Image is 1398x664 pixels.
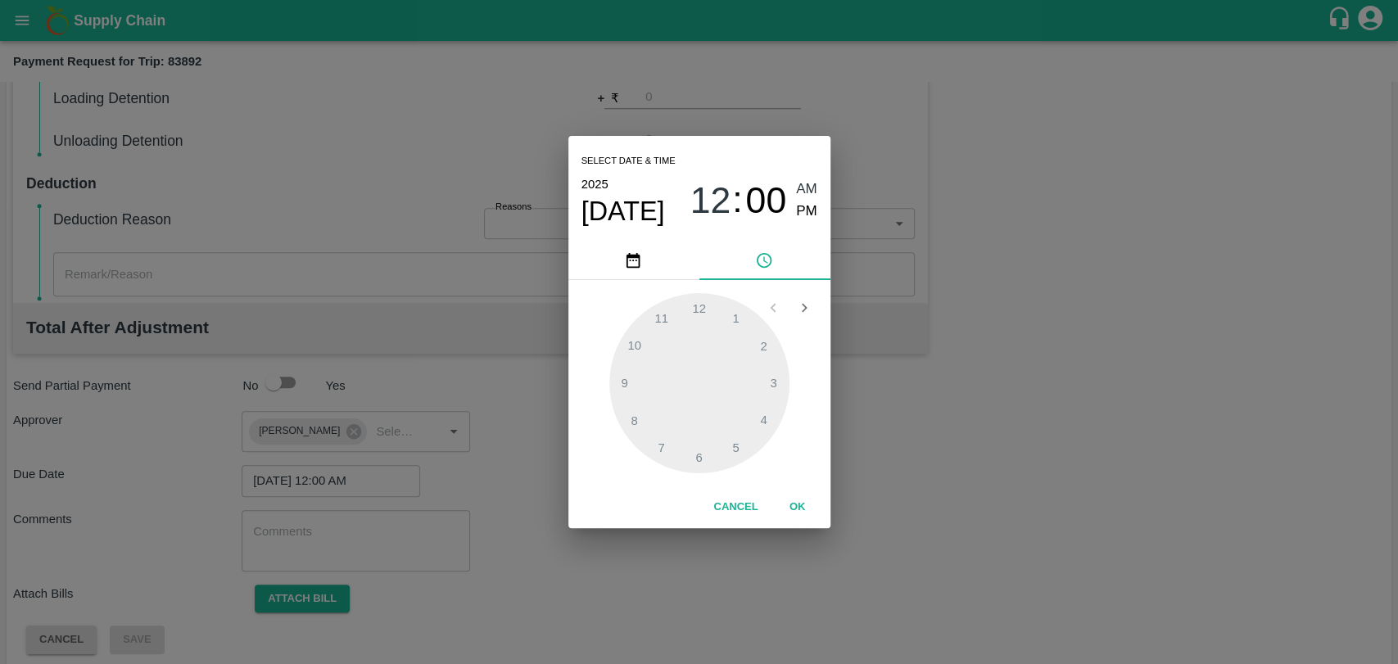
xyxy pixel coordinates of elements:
button: Open next view [789,292,820,323]
button: Cancel [707,493,764,522]
button: pick date [568,241,699,280]
span: Select date & time [581,149,676,174]
span: 12 [690,179,731,222]
span: : [732,178,742,222]
button: PM [796,201,817,223]
button: 2025 [581,174,609,195]
button: OK [771,493,824,522]
button: 00 [745,178,786,222]
button: 12 [690,178,731,222]
button: pick time [699,241,830,280]
button: [DATE] [581,195,665,228]
button: AM [796,178,817,201]
span: 00 [745,179,786,222]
